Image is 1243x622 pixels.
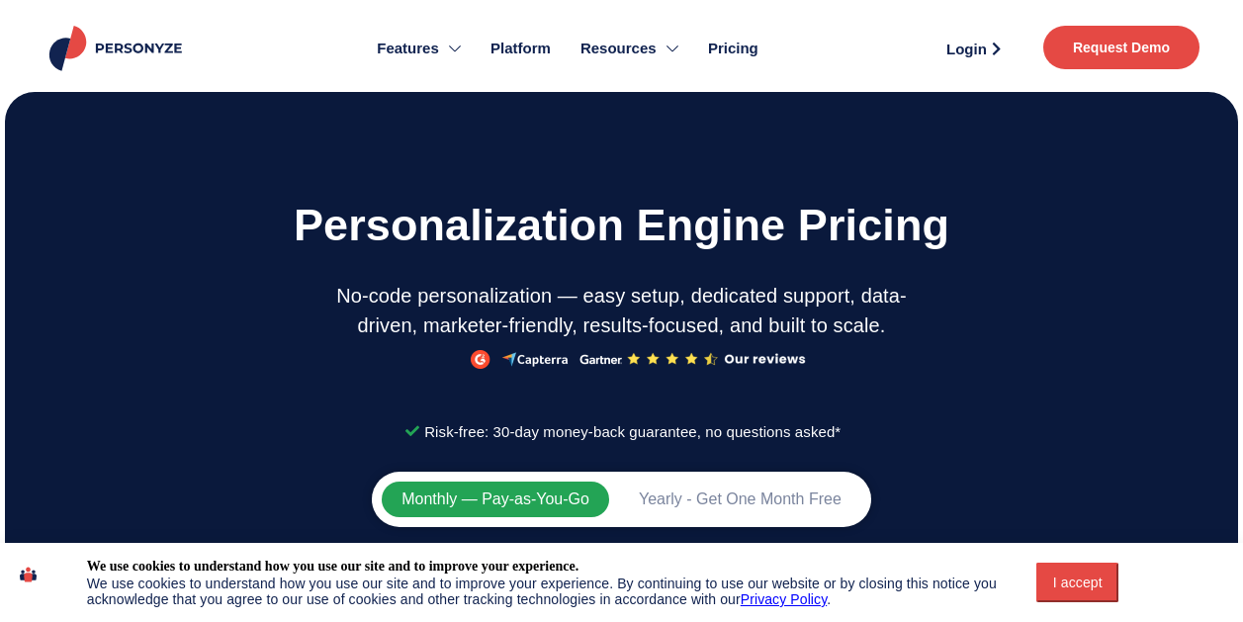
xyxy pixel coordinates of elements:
[87,576,1000,607] div: We use cookies to understand how you use our site and to improve your experience. By continuing t...
[1043,26,1199,69] a: Request Demo
[580,38,657,60] span: Resources
[946,42,987,56] span: Login
[377,38,439,60] span: Features
[619,482,861,517] button: Yearly - Get One Month Free
[639,491,842,507] span: Yearly - Get One Month Free
[476,10,566,87] a: Platform
[1073,41,1170,54] span: Request Demo
[362,10,476,87] a: Features
[566,10,693,87] a: Resources
[401,491,589,507] span: Monthly — Pay-as-You-Go
[10,189,1233,261] h1: Personalization engine pricing
[924,34,1023,63] a: Login
[693,10,773,87] a: Pricing
[741,591,828,607] a: Privacy Policy
[20,558,37,591] img: icon
[490,38,551,60] span: Platform
[1036,563,1118,602] button: I accept
[382,482,609,517] button: Monthly — Pay-as-You-Go
[87,558,578,576] div: We use cookies to understand how you use our site and to improve your experience.
[708,38,758,60] span: Pricing
[45,26,191,71] img: Personyze logo
[1048,575,1107,590] div: I accept
[419,416,841,448] span: Risk-free: 30-day money-back guarantee, no questions asked*
[332,281,911,340] p: No-code personalization — easy setup, dedicated support, data-driven, marketer-friendly, results-...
